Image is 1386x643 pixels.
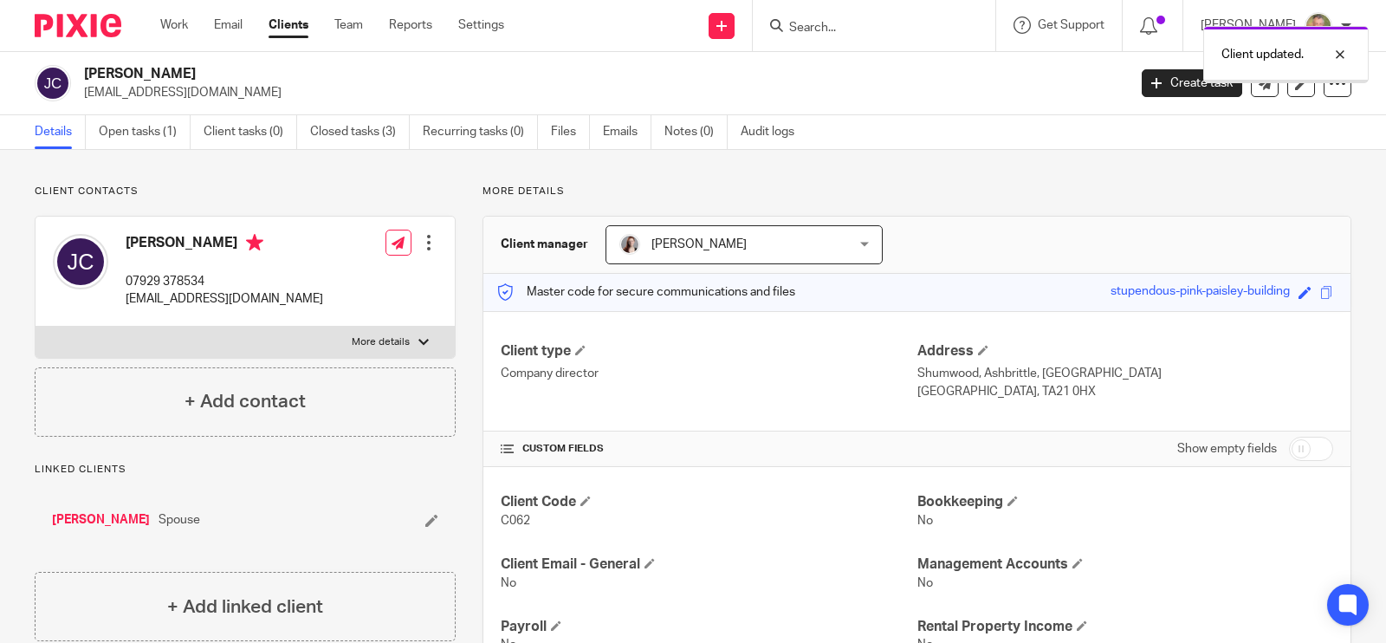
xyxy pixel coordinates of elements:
h4: + Add contact [185,388,306,415]
div: stupendous-pink-paisley-building [1111,283,1290,302]
span: No [917,515,933,527]
h4: + Add linked client [167,594,323,620]
h4: CUSTOM FIELDS [501,442,916,456]
a: [PERSON_NAME] [52,511,150,529]
p: More details [483,185,1351,198]
p: Company director [501,365,916,382]
p: More details [352,335,410,349]
h4: Bookkeeping [917,493,1333,511]
img: Pixie [35,14,121,37]
a: Client tasks (0) [204,115,297,149]
span: C062 [501,515,530,527]
h4: [PERSON_NAME] [126,234,323,256]
p: Client updated. [1221,46,1304,63]
a: Email [214,16,243,34]
a: Files [551,115,590,149]
a: Create task [1142,69,1242,97]
a: Work [160,16,188,34]
img: High%20Res%20Andrew%20Price%20Accountants_Poppy%20Jakes%20photography-1109.jpg [1305,12,1332,40]
h4: Payroll [501,618,916,636]
span: No [501,577,516,589]
span: No [917,577,933,589]
p: Client contacts [35,185,456,198]
a: Notes (0) [664,115,728,149]
a: Open tasks (1) [99,115,191,149]
i: Primary [246,234,263,251]
h4: Management Accounts [917,555,1333,574]
p: 07929 378534 [126,273,323,290]
h4: Rental Property Income [917,618,1333,636]
a: Audit logs [741,115,807,149]
img: svg%3E [53,234,108,289]
span: Spouse [159,511,200,529]
a: Closed tasks (3) [310,115,410,149]
a: Clients [269,16,308,34]
span: [PERSON_NAME] [651,238,747,250]
p: Linked clients [35,463,456,477]
img: High%20Res%20Andrew%20Price%20Accountants%20_Poppy%20Jakes%20Photography-3%20-%20Copy.jpg [619,234,640,255]
a: Team [334,16,363,34]
a: Recurring tasks (0) [423,115,538,149]
h2: [PERSON_NAME] [84,65,910,83]
p: [EMAIL_ADDRESS][DOMAIN_NAME] [84,84,1116,101]
h3: Client manager [501,236,588,253]
a: Emails [603,115,651,149]
h4: Client Code [501,493,916,511]
label: Show empty fields [1177,440,1277,458]
h4: Client type [501,342,916,360]
h4: Address [917,342,1333,360]
h4: Client Email - General [501,555,916,574]
a: Reports [389,16,432,34]
p: [EMAIL_ADDRESS][DOMAIN_NAME] [126,290,323,308]
img: svg%3E [35,65,71,101]
p: Shumwood, Ashbrittle, [GEOGRAPHIC_DATA] [917,365,1333,382]
p: [GEOGRAPHIC_DATA], TA21 0HX [917,383,1333,400]
a: Details [35,115,86,149]
a: Settings [458,16,504,34]
p: Master code for secure communications and files [496,283,795,301]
